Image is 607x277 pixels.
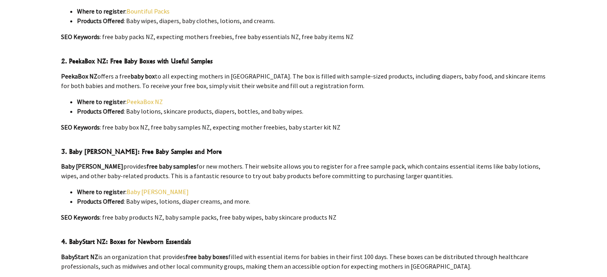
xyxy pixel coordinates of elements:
strong: free baby samples [146,162,196,170]
a: PeekaBox NZ [127,98,163,106]
strong: Where to register [77,188,125,196]
strong: Products Offered [77,197,124,205]
strong: free baby boxes [186,253,228,261]
li: : Baby wipes, diapers, baby clothes, lotions, and creams. [77,16,546,26]
p: : free baby packs NZ, expecting mothers freebies, free baby essentials NZ, free baby items NZ [61,32,546,41]
strong: Baby [PERSON_NAME] [61,162,123,170]
strong: Products Offered [77,17,124,25]
strong: PeekaBox NZ [61,72,97,80]
a: Bountiful Packs [127,7,170,15]
a: Baby [PERSON_NAME] [127,188,189,196]
strong: Where to register [77,98,125,106]
li: : Baby lotions, skincare products, diapers, bottles, and baby wipes. [77,106,546,116]
strong: 4. BabyStart NZ: Boxes for Newborn Essentials [61,238,191,246]
li: : [77,6,546,16]
li: : [77,97,546,106]
p: : free baby box NZ, free baby samples NZ, expecting mother freebies, baby starter kit NZ [61,122,546,132]
strong: SEO Keywords [61,33,100,41]
p: : free baby products NZ, baby sample packs, free baby wipes, baby skincare products NZ [61,212,546,222]
li: : Baby wipes, lotions, diaper creams, and more. [77,196,546,206]
strong: 2. PeekaBox NZ: Free Baby Boxes with Useful Samples [61,57,213,65]
p: offers a free to all expecting mothers in [GEOGRAPHIC_DATA]. The box is filled with sample-sized ... [61,71,546,90]
strong: baby box [130,72,155,80]
p: is an organization that provides filled with essential items for babies in their first 100 days. ... [61,252,546,271]
strong: 3. Baby [PERSON_NAME]: Free Baby Samples and More [61,147,222,155]
strong: SEO Keywords [61,123,100,131]
strong: SEO Keywords [61,213,100,221]
li: : [77,187,546,196]
strong: Products Offered [77,107,124,115]
strong: BabyStart NZ [61,253,98,261]
strong: Where to register [77,7,125,15]
p: provides for new mothers. Their website allows you to register for a free sample pack, which cont... [61,161,546,181]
